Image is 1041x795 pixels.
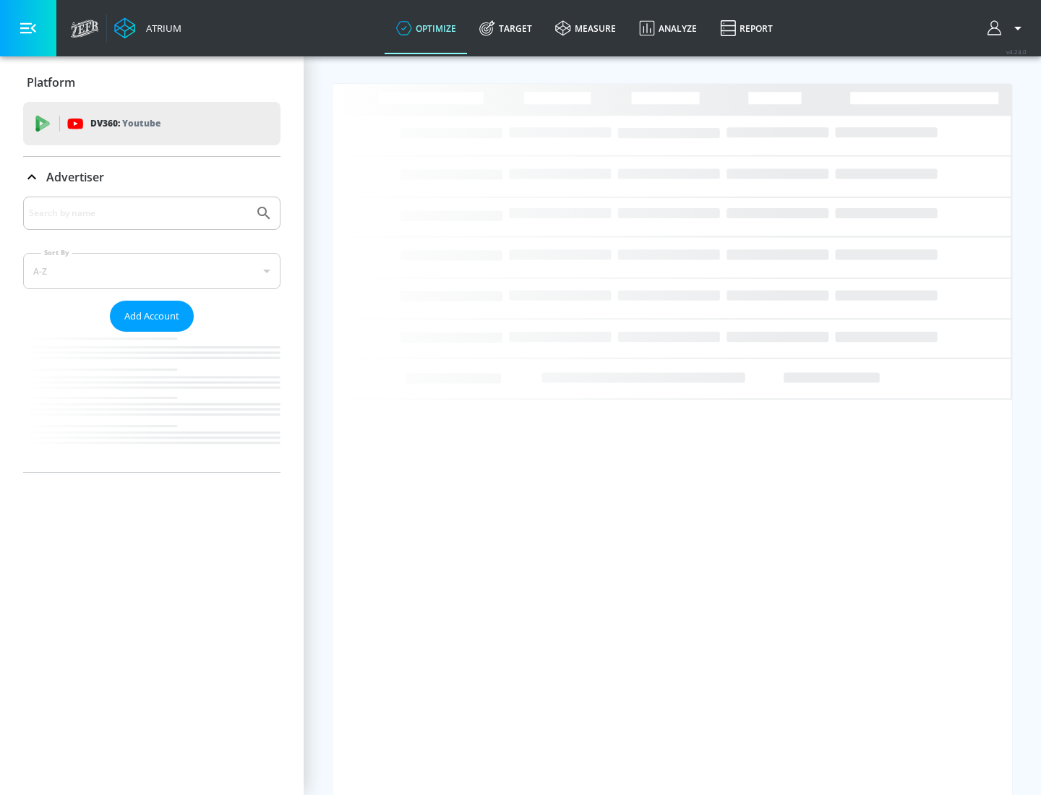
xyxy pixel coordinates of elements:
[140,22,181,35] div: Atrium
[1006,48,1027,56] span: v 4.24.0
[627,2,708,54] a: Analyze
[90,116,160,132] p: DV360:
[124,308,179,325] span: Add Account
[708,2,784,54] a: Report
[468,2,544,54] a: Target
[41,248,72,257] label: Sort By
[23,102,280,145] div: DV360: Youtube
[544,2,627,54] a: measure
[114,17,181,39] a: Atrium
[46,169,104,185] p: Advertiser
[385,2,468,54] a: optimize
[122,116,160,131] p: Youtube
[23,253,280,289] div: A-Z
[23,62,280,103] div: Platform
[23,157,280,197] div: Advertiser
[23,332,280,472] nav: list of Advertiser
[23,197,280,472] div: Advertiser
[29,204,248,223] input: Search by name
[110,301,194,332] button: Add Account
[27,74,75,90] p: Platform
